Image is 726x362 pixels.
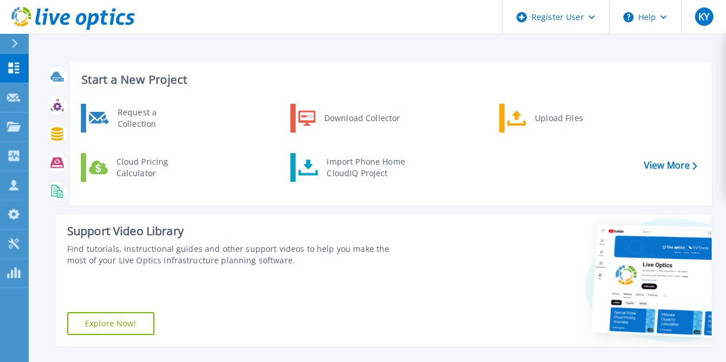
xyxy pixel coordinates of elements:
h3: Start a New Project [81,73,697,86]
a: Explore Now! [67,312,154,335]
div: Upload Files [529,107,614,130]
div: Find tutorials, instructional guides and other support videos to help you make the most of your L... [67,243,408,266]
div: Support Video Library [67,224,408,239]
span: KY [698,12,709,21]
a: View More [644,160,697,171]
a: Download Collector [290,104,408,133]
a: Cloud Pricing Calculator [81,153,199,182]
div: Download Collector [319,107,405,130]
a: Request a Collection [81,104,199,133]
div: Request a Collection [112,107,196,130]
div: Import Phone Home CloudIQ Project [321,156,410,179]
a: Upload Files [499,104,617,133]
div: Cloud Pricing Calculator [111,156,196,179]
